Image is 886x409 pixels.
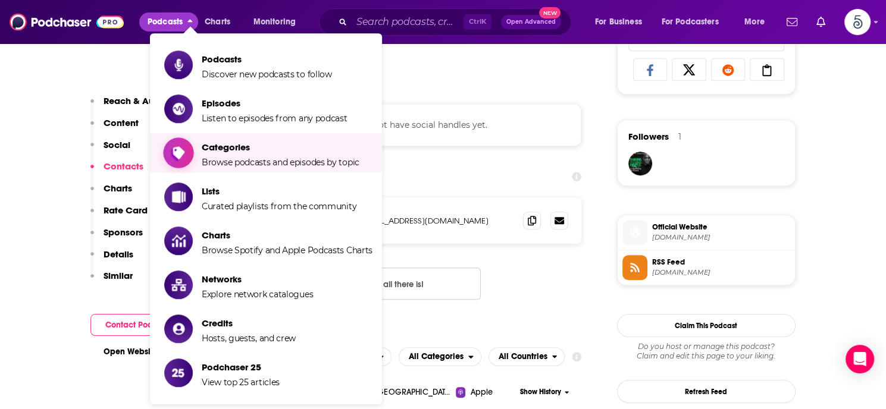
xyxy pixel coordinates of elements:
span: Listen to episodes from any podcast [202,113,347,124]
p: Contacts [104,161,143,172]
button: Show History [516,387,573,397]
span: Podcasts [202,54,332,65]
span: Browse Spotify and Apple Podcasts Charts [202,245,372,256]
span: Categories [202,141,359,153]
span: Networks [202,273,313,285]
img: User Profile [844,9,871,35]
a: Share on Reddit [711,58,746,81]
span: Charts [202,229,372,241]
a: Share on X/Twitter [672,58,706,81]
span: Official Website [652,222,790,232]
p: Details [104,248,133,260]
span: All Categories [409,353,464,361]
span: For Podcasters [662,14,719,30]
button: Contact Podcast [90,314,184,336]
h2: Countries [489,347,565,366]
button: Rate Card [90,204,148,226]
span: Credits [202,317,296,329]
div: Claim and edit this page to your liking. [617,342,796,361]
p: Reach & Audience [104,95,184,106]
a: Open Website [104,347,171,357]
span: Podcasts [148,14,183,30]
a: Official Website[DOMAIN_NAME] [622,220,790,245]
a: Charts [197,12,237,32]
span: Episodes [202,97,347,109]
a: Copy Link [750,58,784,81]
button: Details [90,248,133,270]
button: Show profile menu [844,9,871,35]
span: Browse podcasts and episodes by topic [202,157,359,168]
span: More [744,14,765,30]
div: 1 [678,131,681,142]
span: RSS Feed [652,257,790,268]
a: Show notifications dropdown [812,12,830,32]
img: Podchaser - Follow, Share and Rate Podcasts [10,11,124,33]
span: Ctrl K [464,14,491,30]
a: Show notifications dropdown [782,12,802,32]
span: Discover new podcasts to follow [202,69,332,80]
span: Explore network catalogues [202,289,313,300]
span: Lists [202,185,356,197]
p: Sponsors [104,226,143,238]
span: Apple [470,386,493,398]
button: open menu [489,347,565,366]
button: Claim This Podcast [617,314,796,337]
button: open menu [399,347,481,366]
button: Social [90,139,130,161]
span: Podchaser 25 [202,361,280,373]
p: Charts [104,183,132,194]
button: Similar [90,270,133,292]
button: Contacts [90,161,143,183]
div: Open Intercom Messenger [846,345,874,373]
span: anchor.fm [652,268,790,277]
button: Refresh Feed [617,380,796,403]
span: View top 25 articles [202,377,280,388]
div: Search podcasts, credits, & more... [330,8,583,36]
span: Show History [520,387,561,397]
p: Similar [104,270,133,281]
span: Logged in as Spiral5-G2 [844,9,871,35]
span: For Business [595,14,642,30]
span: Open Advanced [506,19,556,25]
button: Sponsors [90,226,143,248]
button: open menu [245,12,311,32]
button: Reach & Audience [90,95,184,117]
img: king_dems1 [628,152,652,175]
input: Search podcasts, credits, & more... [352,12,464,32]
span: Hosts, guests, and crew [202,333,296,344]
span: New [539,7,561,18]
p: Rate Card [104,204,148,216]
span: Charts [205,14,230,30]
button: open menu [587,12,657,32]
span: Curated playlists from the community [202,201,356,212]
a: Share on Facebook [633,58,668,81]
span: All Countries [499,353,547,361]
button: close menu [139,12,198,32]
span: Monitoring [253,14,296,30]
span: podcasters.spotify.com [652,233,790,242]
button: open menu [736,12,779,32]
p: [EMAIL_ADDRESS][DOMAIN_NAME] [359,216,514,226]
button: Content [90,117,139,139]
h2: Categories [399,347,481,366]
p: Content [104,117,139,128]
button: open menu [654,12,736,32]
button: Charts [90,183,132,204]
a: Apple [456,386,516,398]
span: Followers [628,131,669,142]
button: Open AdvancedNew [501,15,561,29]
a: RSS Feed[DOMAIN_NAME] [622,255,790,280]
p: Social [104,139,130,150]
span: Do you host or manage this podcast? [617,342,796,351]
